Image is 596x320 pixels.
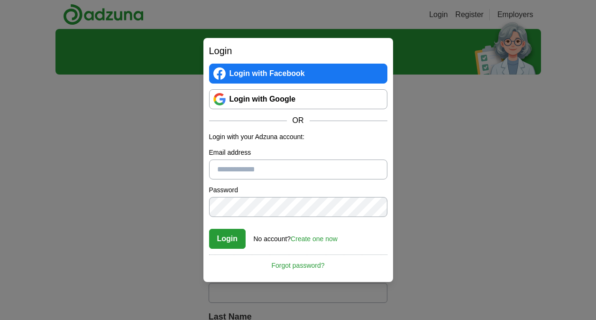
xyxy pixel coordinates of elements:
[209,64,387,84] a: Login with Facebook
[209,185,387,195] label: Password
[209,254,387,271] a: Forgot password?
[209,44,387,58] h2: Login
[254,228,338,244] div: No account?
[209,148,387,158] label: Email address
[287,115,310,126] span: OR
[209,89,387,109] a: Login with Google
[209,229,246,249] button: Login
[291,235,338,243] a: Create one now
[209,132,387,142] p: Login with your Adzuna account:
